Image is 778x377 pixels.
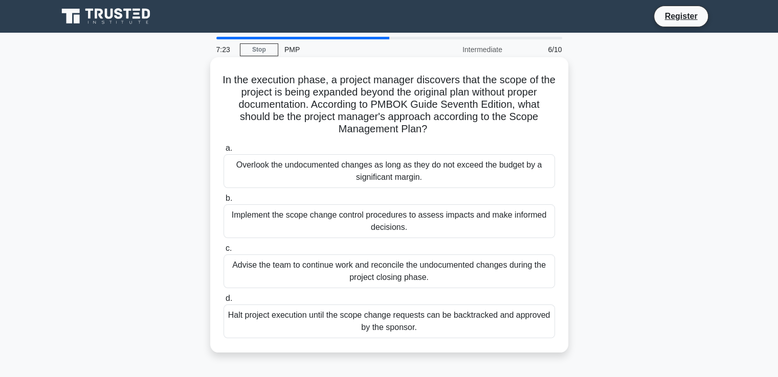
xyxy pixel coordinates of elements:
div: 7:23 [210,39,240,60]
div: Intermediate [419,39,508,60]
div: Halt project execution until the scope change requests can be backtracked and approved by the spo... [224,304,555,338]
a: Stop [240,43,278,56]
div: Advise the team to continue work and reconcile the undocumented changes during the project closin... [224,254,555,288]
span: c. [226,244,232,252]
div: Implement the scope change control procedures to assess impacts and make informed decisions. [224,204,555,238]
h5: In the execution phase, a project manager discovers that the scope of the project is being expand... [223,74,556,136]
div: 6/10 [508,39,568,60]
span: b. [226,194,232,202]
div: PMP [278,39,419,60]
span: d. [226,294,232,302]
a: Register [658,10,703,22]
div: Overlook the undocumented changes as long as they do not exceed the budget by a significant margin. [224,154,555,188]
span: a. [226,144,232,152]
